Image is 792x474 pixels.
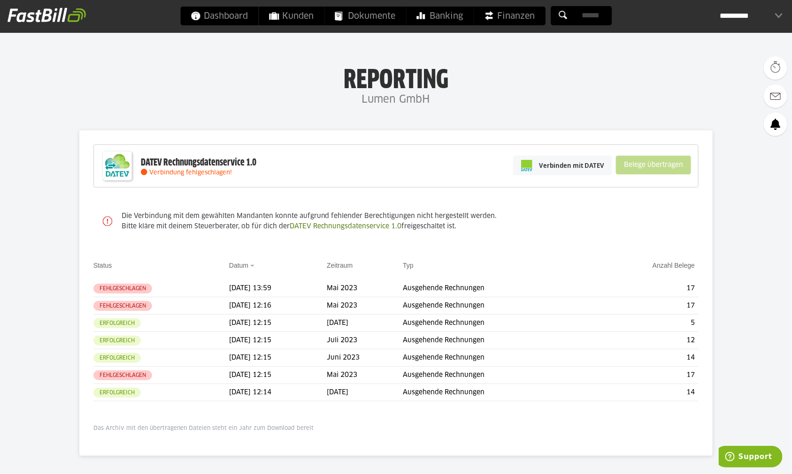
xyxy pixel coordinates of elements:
[403,367,592,384] td: Ausgehende Rechnungen
[513,156,612,175] a: Verbinden mit DATEV
[592,315,699,332] td: 5
[327,262,353,269] a: Zeitraum
[327,315,403,332] td: [DATE]
[93,336,141,346] sl-badge: Erfolgreich
[93,301,152,311] sl-badge: Fehlgeschlagen
[141,157,256,169] div: DATEV Rechnungsdatenservice 1.0
[327,384,403,401] td: [DATE]
[93,284,152,293] sl-badge: Fehlgeschlagen
[327,280,403,297] td: Mai 2023
[229,384,327,401] td: [DATE] 12:14
[592,332,699,349] td: 12
[403,332,592,349] td: Ausgehende Rechnungen
[269,7,314,25] span: Kunden
[93,370,152,380] sl-badge: Fehlgeschlagen
[403,262,414,269] a: Typ
[93,425,699,432] p: Das Archiv mit den übertragenen Dateien steht ein Jahr zum Download bereit
[327,367,403,384] td: Mai 2023
[521,160,532,171] img: pi-datev-logo-farbig-24.svg
[93,388,141,398] sl-badge: Erfolgreich
[250,265,256,267] img: sort_desc.gif
[93,318,141,328] sl-badge: Erfolgreich
[592,280,699,297] td: 17
[327,332,403,349] td: Juli 2023
[229,349,327,367] td: [DATE] 12:15
[403,315,592,332] td: Ausgehende Rechnungen
[229,315,327,332] td: [DATE] 12:15
[474,7,545,25] a: Finanzen
[93,353,141,363] sl-badge: Erfolgreich
[229,262,248,269] a: Datum
[259,7,324,25] a: Kunden
[229,367,327,384] td: [DATE] 12:15
[403,297,592,315] td: Ausgehende Rechnungen
[653,262,695,269] a: Anzahl Belege
[93,262,112,269] a: Status
[327,349,403,367] td: Juni 2023
[191,7,248,25] span: Dashboard
[592,367,699,384] td: 17
[592,384,699,401] td: 14
[616,156,691,174] sl-button: Belege übertragen
[327,297,403,315] td: Mai 2023
[403,349,592,367] td: Ausgehende Rechnungen
[406,7,473,25] a: Banking
[592,349,699,367] td: 14
[719,446,783,469] iframe: Öffnet ein Widget, in dem Sie weitere Informationen finden
[416,7,463,25] span: Banking
[403,280,592,297] td: Ausgehende Rechnungen
[484,7,535,25] span: Finanzen
[324,7,406,25] a: Dokumente
[180,7,258,25] a: Dashboard
[592,297,699,315] td: 17
[403,384,592,401] td: Ausgehende Rechnungen
[290,223,402,230] a: DATEV Rechnungsdatenservice 1.0
[539,161,604,170] span: Verbinden mit DATEV
[229,332,327,349] td: [DATE] 12:15
[335,7,395,25] span: Dokumente
[8,8,86,23] img: fastbill_logo_white.png
[99,147,136,185] img: DATEV-Datenservice Logo
[94,66,698,90] h1: Reporting
[229,297,327,315] td: [DATE] 12:16
[149,170,232,176] span: Verbindung fehlgeschlagen!
[229,280,327,297] td: [DATE] 13:59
